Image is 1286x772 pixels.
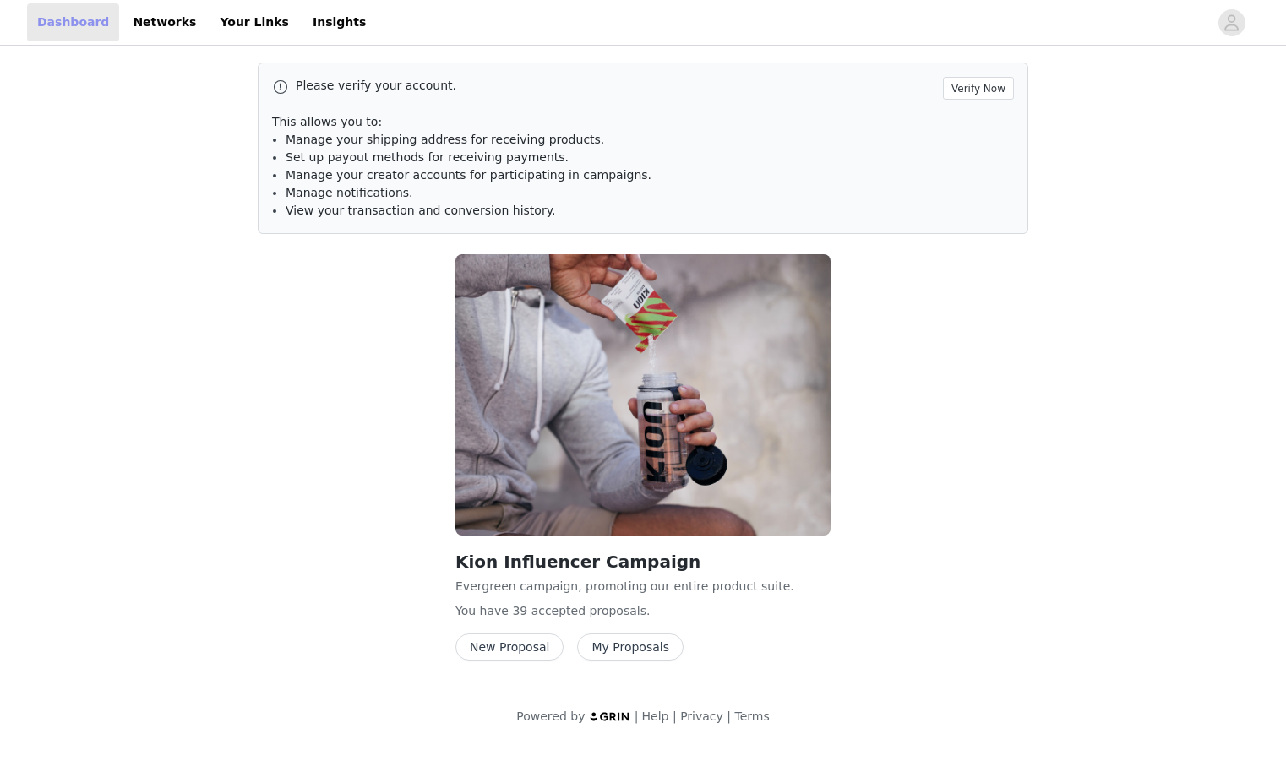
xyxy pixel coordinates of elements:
a: Dashboard [27,3,119,41]
div: avatar [1223,9,1240,36]
span: s [640,604,646,617]
img: Kion [455,254,831,536]
p: You have 39 accepted proposal . [455,602,831,620]
span: | [727,709,731,723]
button: My Proposals [577,633,684,661]
a: Networks [123,3,206,41]
a: Privacy [680,709,723,723]
a: Insights [302,3,376,41]
p: This allows you to: [272,113,1014,131]
p: Evergreen campaign, promoting our entire product suite. [455,578,831,595]
span: Manage your shipping address for receiving products. [286,133,604,146]
a: Help [642,709,669,723]
span: Powered by [516,709,585,723]
span: Manage notifications. [286,186,413,199]
img: logo [589,711,631,722]
span: View your transaction and conversion history. [286,204,555,217]
button: New Proposal [455,633,564,661]
span: Set up payout methods for receiving payments. [286,150,569,164]
h2: Kion Influencer Campaign [455,549,831,574]
a: Your Links [210,3,299,41]
span: | [673,709,677,723]
button: Verify Now [943,77,1014,100]
span: Manage your creator accounts for participating in campaigns. [286,168,651,182]
a: Terms [734,709,769,723]
span: | [635,709,639,723]
p: Please verify your account. [296,77,936,95]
